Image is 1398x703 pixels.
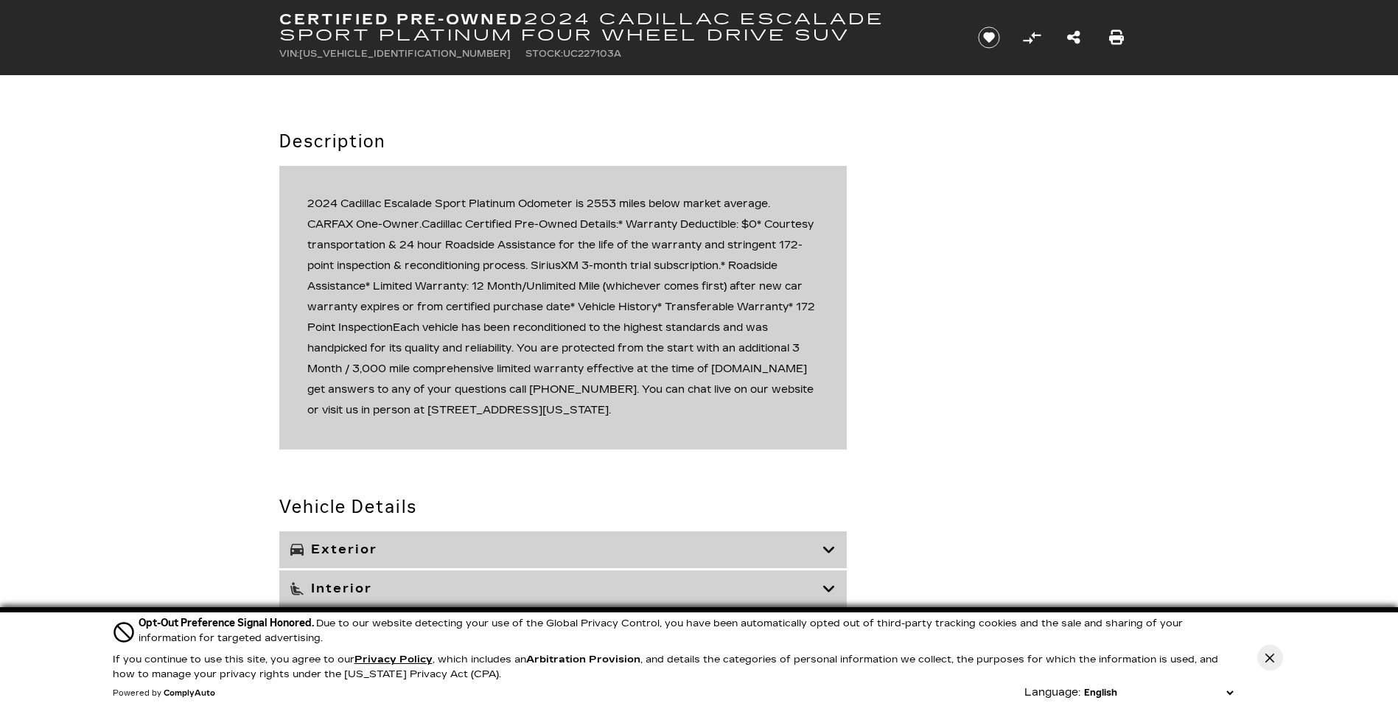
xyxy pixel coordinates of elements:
[1080,685,1237,700] select: Language Select
[290,581,822,596] h3: Interior
[299,49,511,59] span: [US_VEHICLE_IDENTIFICATION_NUMBER]
[139,615,1237,646] div: Due to our website detecting your use of the Global Privacy Control, you have been automatically ...
[1257,645,1283,671] button: Close Button
[279,494,847,520] h2: Vehicle Details
[307,194,818,421] div: 2024 Cadillac Escalade Sport Platinum Odometer is 2553 miles below market average. CARFAX One-Own...
[1109,27,1124,48] a: Print this Certified Pre-Owned 2024 Cadillac Escalade Sport Platinum Four Wheel Drive SUV
[354,654,433,665] u: Privacy Policy
[563,49,621,59] span: UC227103A
[525,49,563,59] span: Stock:
[279,10,525,28] strong: Certified Pre-Owned
[1067,27,1080,48] a: Share this Certified Pre-Owned 2024 Cadillac Escalade Sport Platinum Four Wheel Drive SUV
[139,617,316,629] span: Opt-Out Preference Signal Honored .
[1024,688,1080,698] div: Language:
[290,542,822,557] h3: Exterior
[526,654,640,665] strong: Arbitration Provision
[113,689,215,698] div: Powered by
[279,128,847,155] h2: Description
[279,49,299,59] span: VIN:
[113,654,1218,680] p: If you continue to use this site, you agree to our , which includes an , and details the categori...
[1021,27,1043,49] button: Compare Vehicle
[973,26,1005,49] button: Save vehicle
[279,11,954,43] h1: 2024 Cadillac Escalade Sport Platinum Four Wheel Drive SUV
[164,689,215,698] a: ComplyAuto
